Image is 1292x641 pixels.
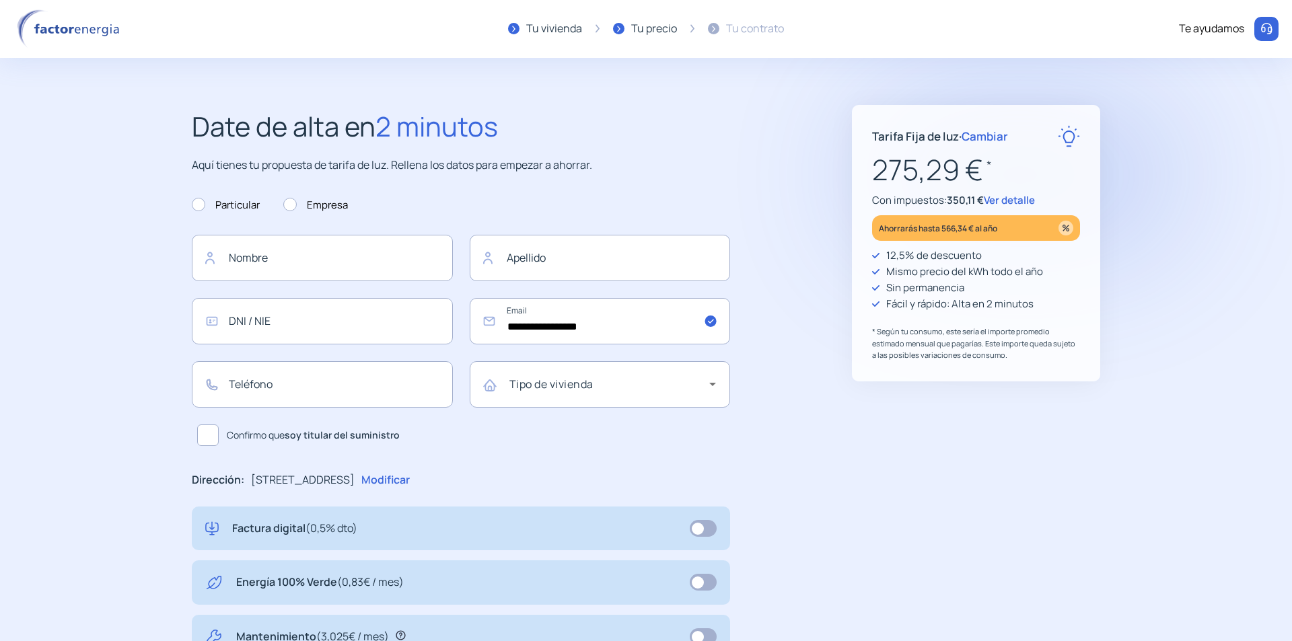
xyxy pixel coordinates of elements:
[886,296,1034,312] p: Fácil y rápido: Alta en 2 minutos
[872,192,1080,209] p: Con impuestos:
[509,377,594,391] mat-label: Tipo de vivienda
[205,574,223,591] img: energy-green.svg
[886,280,964,296] p: Sin permanencia
[886,248,982,264] p: 12,5% de descuento
[1058,125,1080,147] img: rate-E.svg
[283,197,348,213] label: Empresa
[232,520,357,537] p: Factura digital
[526,20,582,38] div: Tu vivienda
[872,127,1008,145] p: Tarifa Fija de luz ·
[192,157,730,174] p: Aquí tienes tu propuesta de tarifa de luz. Rellena los datos para empezar a ahorrar.
[13,9,128,48] img: logo factor
[886,264,1043,280] p: Mismo precio del kWh todo el año
[227,428,400,443] span: Confirmo que
[631,20,677,38] div: Tu precio
[251,472,355,489] p: [STREET_ADDRESS]
[1260,22,1273,36] img: llamar
[192,105,730,148] h2: Date de alta en
[306,521,357,535] span: (0,5% dto)
[375,108,498,145] span: 2 minutos
[285,428,400,441] b: soy titular del suministro
[192,472,244,489] p: Dirección:
[192,197,260,213] label: Particular
[205,520,219,537] img: digital-invoice.svg
[984,193,1035,207] span: Ver detalle
[337,574,404,589] span: (0,83€ / mes)
[879,221,997,236] p: Ahorrarás hasta 566,34 € al año
[1058,221,1073,235] img: percentage_icon.svg
[1179,20,1244,38] div: Te ayudamos
[962,128,1008,144] span: Cambiar
[726,20,784,38] div: Tu contrato
[872,326,1080,361] p: * Según tu consumo, este sería el importe promedio estimado mensual que pagarías. Este importe qu...
[947,193,984,207] span: 350,11 €
[236,574,404,591] p: Energía 100% Verde
[872,147,1080,192] p: 275,29 €
[361,472,410,489] p: Modificar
